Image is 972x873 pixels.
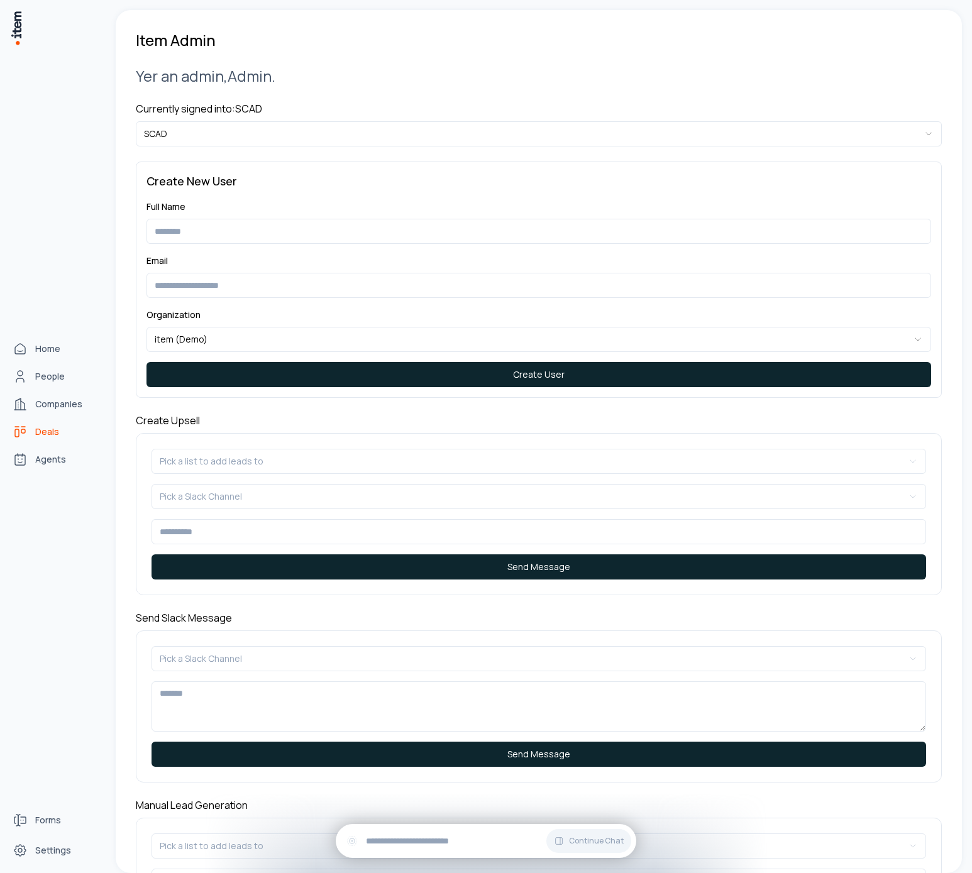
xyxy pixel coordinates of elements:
[8,364,103,389] a: People
[8,336,103,361] a: Home
[136,610,942,625] h4: Send Slack Message
[336,824,636,858] div: Continue Chat
[35,844,71,857] span: Settings
[35,814,61,826] span: Forms
[35,370,65,383] span: People
[136,798,942,813] h4: Manual Lead Generation
[146,172,931,190] h3: Create New User
[136,413,942,428] h4: Create Upsell
[35,343,60,355] span: Home
[152,742,926,767] button: Send Message
[152,554,926,579] button: Send Message
[8,838,103,863] a: Settings
[35,426,59,438] span: Deals
[8,808,103,833] a: Forms
[146,255,168,266] label: Email
[136,30,216,50] h1: Item Admin
[546,829,631,853] button: Continue Chat
[146,362,931,387] button: Create User
[35,453,66,466] span: Agents
[136,101,942,116] h4: Currently signed into: SCAD
[8,447,103,472] a: Agents
[569,836,624,846] span: Continue Chat
[136,65,942,86] h2: Yer an admin, Admin .
[146,200,185,212] label: Full Name
[8,392,103,417] a: Companies
[35,398,82,410] span: Companies
[8,419,103,444] a: Deals
[10,10,23,46] img: Item Brain Logo
[146,309,201,321] label: Organization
